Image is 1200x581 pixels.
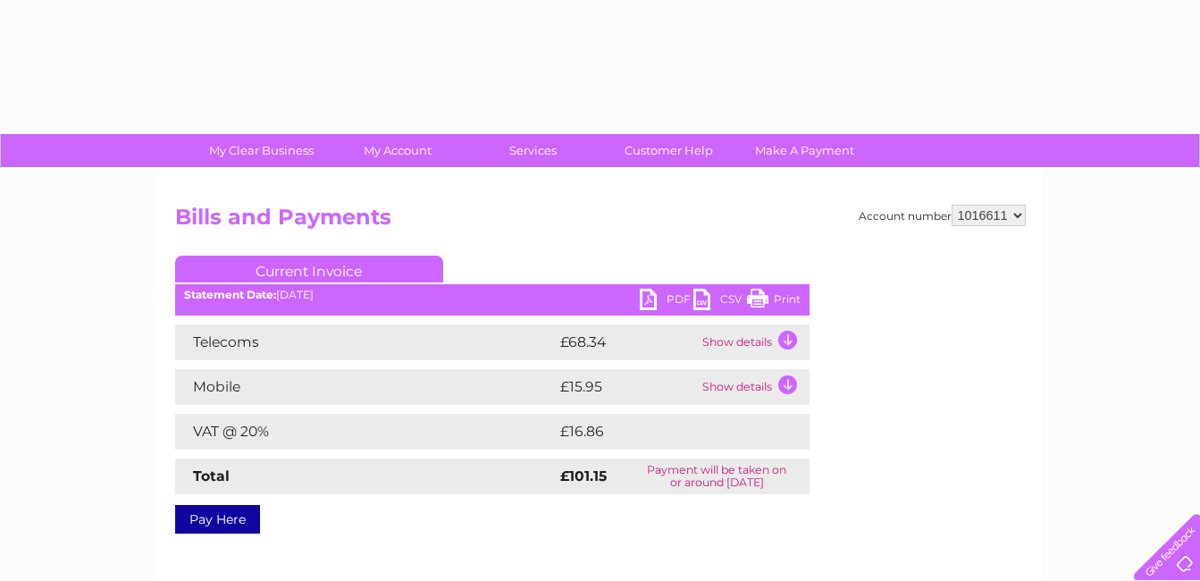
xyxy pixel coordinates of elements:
[323,134,471,167] a: My Account
[560,467,607,484] strong: £101.15
[595,134,743,167] a: Customer Help
[175,256,443,282] a: Current Invoice
[175,369,556,405] td: Mobile
[747,289,801,315] a: Print
[184,288,276,301] b: Statement Date:
[698,324,810,360] td: Show details
[459,134,607,167] a: Services
[188,134,335,167] a: My Clear Business
[193,467,230,484] strong: Total
[175,505,260,534] a: Pay Here
[640,289,693,315] a: PDF
[625,459,810,494] td: Payment will be taken on or around [DATE]
[556,369,698,405] td: £15.95
[175,289,810,301] div: [DATE]
[175,414,556,450] td: VAT @ 20%
[175,205,1026,239] h2: Bills and Payments
[175,324,556,360] td: Telecoms
[859,205,1026,226] div: Account number
[731,134,878,167] a: Make A Payment
[556,414,773,450] td: £16.86
[698,369,810,405] td: Show details
[556,324,698,360] td: £68.34
[693,289,747,315] a: CSV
